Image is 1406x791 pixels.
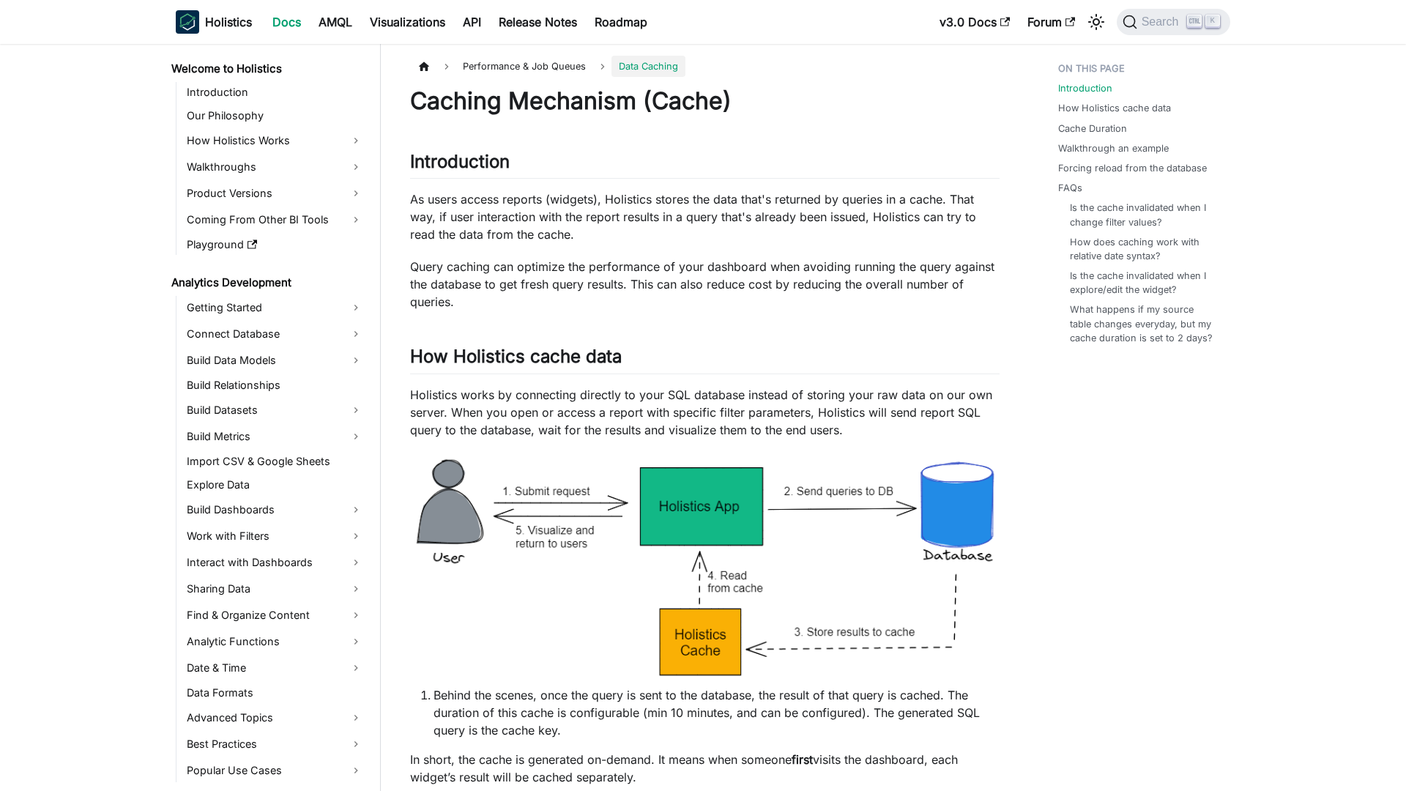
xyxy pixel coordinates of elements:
[182,656,368,680] a: Date & Time
[410,453,1000,683] img: Cache Mechanism
[1058,122,1127,135] a: Cache Duration
[176,10,252,34] a: HolisticsHolistics
[167,59,368,79] a: Welcome to Holistics
[410,751,1000,786] p: In short, the cache is generated on-demand. It means when someone visits the dashboard, each widg...
[454,10,490,34] a: API
[167,272,368,293] a: Analytics Development
[182,155,368,179] a: Walkthroughs
[182,604,368,627] a: Find & Organize Content
[1070,302,1216,345] a: What happens if my source table changes everyday, but my cache duration is set to 2 days?
[410,346,1000,374] h2: How Holistics cache data
[1058,161,1207,175] a: Forcing reload from the database
[182,322,368,346] a: Connect Database
[161,44,381,791] nav: Docs sidebar
[1058,181,1082,195] a: FAQs
[1070,269,1216,297] a: Is the cache invalidated when I explore/edit the widget?
[182,208,368,231] a: Coming From Other BI Tools
[931,10,1019,34] a: v3.0 Docs
[434,686,1000,739] li: Behind the scenes, once the query is sent to the database, the result of that query is cached. Th...
[611,56,685,77] span: Data Caching
[182,234,368,255] a: Playground
[1205,15,1220,28] kbd: K
[182,759,368,782] a: Popular Use Cases
[410,56,438,77] a: Home page
[182,82,368,103] a: Introduction
[410,56,1000,77] nav: Breadcrumbs
[182,349,368,372] a: Build Data Models
[310,10,361,34] a: AMQL
[182,375,368,395] a: Build Relationships
[176,10,199,34] img: Holistics
[182,732,368,756] a: Best Practices
[182,524,368,548] a: Work with Filters
[182,683,368,703] a: Data Formats
[410,86,1000,116] h1: Caching Mechanism (Cache)
[182,129,368,152] a: How Holistics Works
[361,10,454,34] a: Visualizations
[1137,15,1188,29] span: Search
[1058,81,1112,95] a: Introduction
[410,386,1000,439] p: Holistics works by connecting directly to your SQL database instead of storing your raw data on o...
[182,498,368,521] a: Build Dashboards
[1058,101,1171,115] a: How Holistics cache data
[182,577,368,601] a: Sharing Data
[455,56,593,77] span: Performance & Job Queues
[182,551,368,574] a: Interact with Dashboards
[182,475,368,495] a: Explore Data
[264,10,310,34] a: Docs
[792,752,813,767] strong: first
[1019,10,1084,34] a: Forum
[182,425,368,448] a: Build Metrics
[490,10,586,34] a: Release Notes
[205,13,252,31] b: Holistics
[410,151,1000,179] h2: Introduction
[1070,235,1216,263] a: How does caching work with relative date syntax?
[1058,141,1169,155] a: Walkthrough an example
[1085,10,1108,34] button: Switch between dark and light mode (currently light mode)
[182,296,368,319] a: Getting Started
[410,190,1000,243] p: As users access reports (widgets), Holistics stores the data that's returned by queries in a cach...
[182,398,368,422] a: Build Datasets
[1070,201,1216,229] a: Is the cache invalidated when I change filter values?
[182,630,368,653] a: Analytic Functions
[182,105,368,126] a: Our Philosophy
[1117,9,1230,35] button: Search (Ctrl+K)
[410,258,1000,311] p: Query caching can optimize the performance of your dashboard when avoiding running the query agai...
[182,182,368,205] a: Product Versions
[182,451,368,472] a: Import CSV & Google Sheets
[182,706,368,729] a: Advanced Topics
[586,10,656,34] a: Roadmap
